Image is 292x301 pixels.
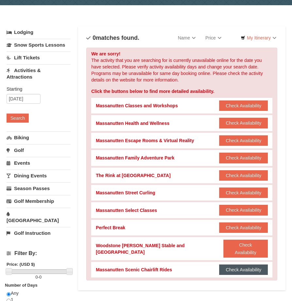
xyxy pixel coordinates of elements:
[219,205,268,215] button: Check Availability
[92,35,96,41] span: 0
[7,250,71,256] h4: Filter By:
[96,207,157,214] div: Massanutten Select Classes
[219,222,268,233] button: Check Availability
[35,275,38,279] span: 0
[7,195,71,207] a: Golf Membership
[96,266,172,273] div: Massanutten Scenic Chairlift Rides
[91,51,120,56] strong: We are sorry!
[96,242,223,255] div: Woodstone [PERSON_NAME] Stable and [GEOGRAPHIC_DATA]
[96,224,125,231] div: Perfect Break
[86,48,277,280] div: The activity that you are searching for is currently unavailable online for the date you have sel...
[96,189,155,196] div: Massanutten Street Curling
[7,157,71,169] a: Events
[219,264,268,275] button: Check Availability
[7,274,71,280] label: -
[7,26,71,38] a: Lodging
[7,39,71,51] a: Snow Sports Lessons
[236,33,281,43] a: My Itinerary
[219,118,268,128] button: Check Availability
[7,182,71,194] a: Season Passes
[7,113,29,123] button: Search
[223,240,268,258] button: Check Availability
[39,275,41,279] span: 0
[7,208,71,226] a: [GEOGRAPHIC_DATA]
[7,64,71,83] a: Activities & Attractions
[219,153,268,163] button: Check Availability
[7,144,71,156] a: Golf
[219,188,268,198] button: Check Availability
[7,86,66,92] label: Starting
[7,170,71,182] a: Dining Events
[91,88,272,95] div: Click the buttons below to find more detailed availability.
[7,52,71,64] a: Lift Tickets
[96,137,194,144] div: Massanutten Escape Rooms & Virtual Reality
[86,35,139,41] h4: matches found.
[96,155,174,161] div: Massanutten Family Adventure Park
[219,135,268,146] button: Check Availability
[7,227,71,239] a: Golf Instruction
[7,262,35,267] strong: Price: (USD $)
[96,102,178,109] div: Massanutten Classes and Workshops
[7,131,71,143] a: Biking
[173,31,200,44] a: Name
[201,31,226,44] a: Price
[96,120,169,127] div: Massanutten Health and Wellness
[96,172,170,179] div: The Rink at [GEOGRAPHIC_DATA]
[219,100,268,111] button: Check Availability
[219,170,268,181] button: Check Availability
[5,283,38,288] strong: Number of Days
